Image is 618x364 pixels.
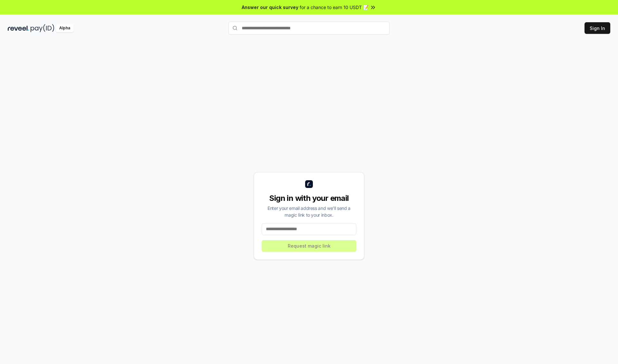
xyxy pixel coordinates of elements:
div: Enter your email address and we’ll send a magic link to your inbox. [262,205,356,218]
span: Answer our quick survey [242,4,298,11]
div: Sign in with your email [262,193,356,203]
span: for a chance to earn 10 USDT 📝 [300,4,369,11]
img: pay_id [31,24,54,32]
img: reveel_dark [8,24,29,32]
img: logo_small [305,180,313,188]
button: Sign In [585,22,610,34]
div: Alpha [56,24,74,32]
